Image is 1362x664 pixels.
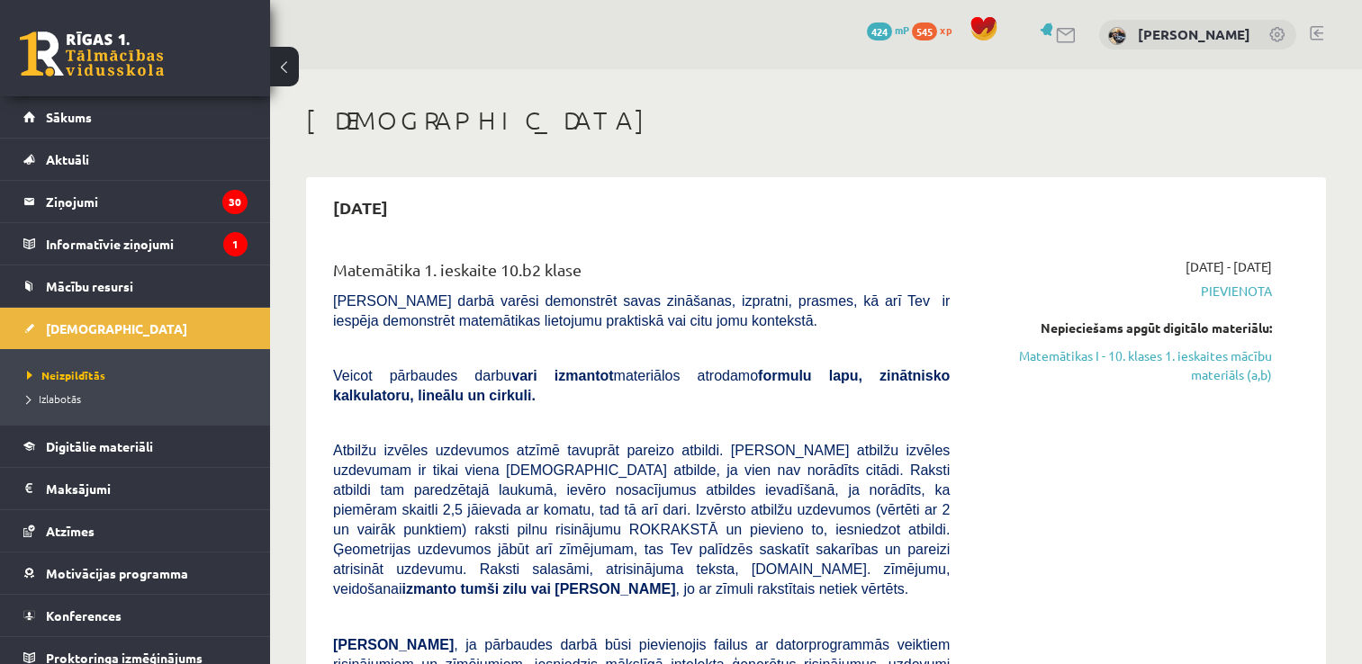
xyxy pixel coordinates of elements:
[1186,257,1272,276] span: [DATE] - [DATE]
[46,468,248,509] legend: Maksājumi
[46,109,92,125] span: Sākums
[46,565,188,581] span: Motivācijas programma
[23,96,248,138] a: Sākums
[46,523,95,539] span: Atzīmes
[333,293,950,328] span: [PERSON_NAME] darbā varēsi demonstrēt savas zināšanas, izpratni, prasmes, kā arī Tev ir iespēja d...
[27,367,252,383] a: Neizpildītās
[23,223,248,265] a: Informatīvie ziņojumi1
[333,443,950,597] span: Atbilžu izvēles uzdevumos atzīmē tavuprāt pareizo atbildi. [PERSON_NAME] atbilžu izvēles uzdevuma...
[912,22,937,40] span: 545
[27,390,252,407] a: Izlabotās
[867,22,892,40] span: 424
[46,181,248,222] legend: Ziņojumi
[867,22,909,37] a: 424 mP
[940,22,952,37] span: xp
[895,22,909,37] span: mP
[315,186,406,229] h2: [DATE]
[306,105,1326,136] h1: [DEMOGRAPHIC_DATA]
[223,232,248,256] i: 1
[333,368,950,403] b: formulu lapu, zinātnisko kalkulatoru, lineālu un cirkuli.
[1138,25,1250,43] a: [PERSON_NAME]
[460,581,675,597] b: tumši zilu vai [PERSON_NAME]
[23,552,248,594] a: Motivācijas programma
[46,223,248,265] legend: Informatīvie ziņojumi
[23,265,248,307] a: Mācību resursi
[23,139,248,180] a: Aktuāli
[402,581,456,597] b: izmanto
[20,31,164,76] a: Rīgas 1. Tālmācības vidusskola
[977,346,1272,384] a: Matemātikas I - 10. klases 1. ieskaites mācību materiāls (a,b)
[1108,27,1126,45] img: Samanta Niedre
[46,320,187,336] span: [DEMOGRAPHIC_DATA]
[977,319,1272,337] div: Nepieciešams apgūt digitālo materiālu:
[511,368,613,383] b: vari izmantot
[912,22,961,37] a: 545 xp
[23,595,248,636] a: Konferences
[333,257,950,291] div: Matemātika 1. ieskaite 10.b2 klase
[23,468,248,509] a: Maksājumi
[46,438,153,454] span: Digitālie materiāli
[46,151,89,167] span: Aktuāli
[333,368,950,403] span: Veicot pārbaudes darbu materiālos atrodamo
[46,278,133,294] span: Mācību resursi
[222,190,248,214] i: 30
[23,181,248,222] a: Ziņojumi30
[23,510,248,552] a: Atzīmes
[333,637,454,652] span: [PERSON_NAME]
[977,282,1272,301] span: Pievienota
[27,368,105,382] span: Neizpildītās
[23,308,248,349] a: [DEMOGRAPHIC_DATA]
[46,607,122,624] span: Konferences
[27,391,81,406] span: Izlabotās
[23,426,248,467] a: Digitālie materiāli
